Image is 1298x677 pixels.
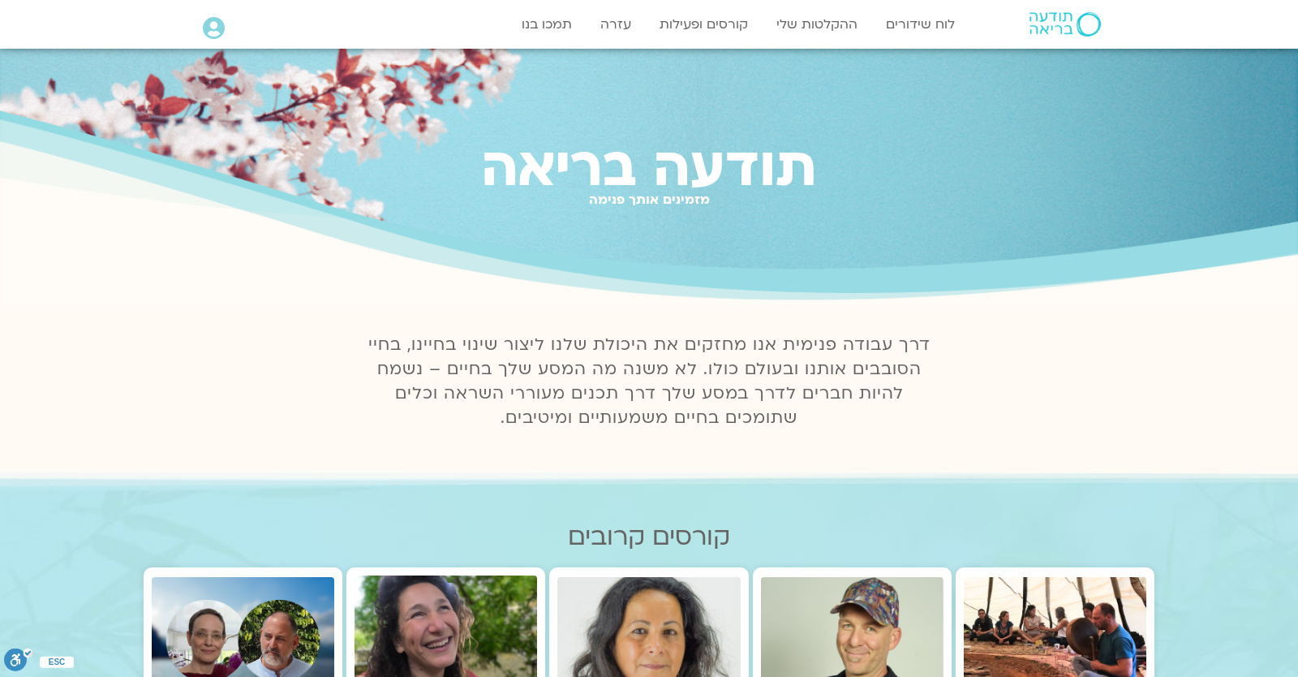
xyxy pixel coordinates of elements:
[592,9,639,40] a: עזרה
[1029,12,1101,37] img: תודעה בריאה
[768,9,866,40] a: ההקלטות שלי
[651,9,756,40] a: קורסים ופעילות
[878,9,963,40] a: לוח שידורים
[359,333,939,430] p: דרך עבודה פנימית אנו מחזקים את היכולת שלנו ליצור שינוי בחיינו, בחיי הסובבים אותנו ובעולם כולו. לא...
[514,9,580,40] a: תמכו בנו
[144,523,1154,551] h2: קורסים קרובים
